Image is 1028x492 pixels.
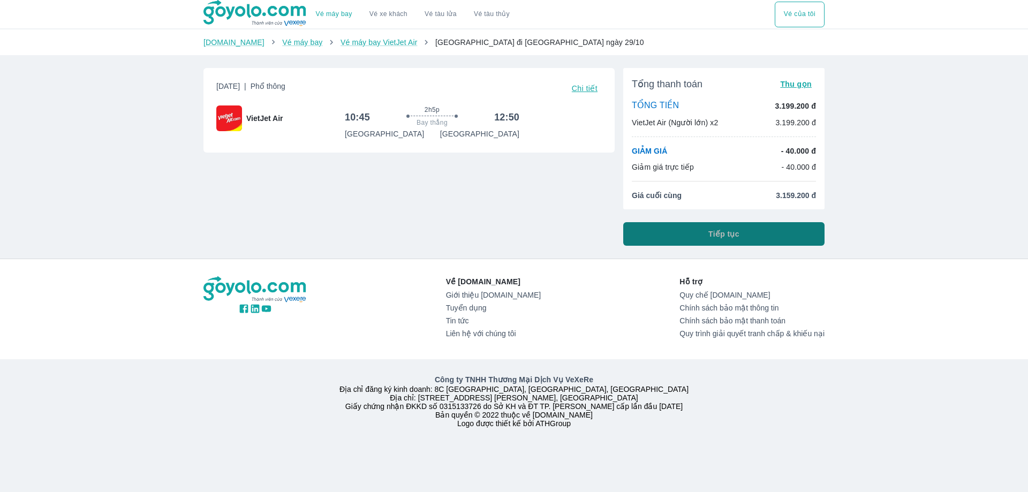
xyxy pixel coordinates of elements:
[781,162,816,172] p: - 40.000 đ
[708,229,739,239] span: Tiếp tục
[679,304,825,312] a: Chính sách bảo mật thông tin
[251,82,285,90] span: Phổ thông
[494,111,519,124] h6: 12:50
[446,291,541,299] a: Giới thiệu [DOMAIN_NAME]
[341,38,417,47] a: Vé máy bay VietJet Air
[435,38,644,47] span: [GEOGRAPHIC_DATA] đi [GEOGRAPHIC_DATA] ngày 29/10
[632,78,702,90] span: Tổng thanh toán
[465,2,518,27] button: Vé tàu thủy
[679,329,825,338] a: Quy trình giải quyết tranh chấp & khiếu nại
[440,128,519,139] p: [GEOGRAPHIC_DATA]
[244,82,246,90] span: |
[316,10,352,18] a: Vé máy bay
[632,190,682,201] span: Giá cuối cùng
[679,316,825,325] a: Chính sách bảo mật thanh toán
[425,105,440,114] span: 2h5p
[216,81,285,96] span: [DATE]
[679,291,825,299] a: Quy chế [DOMAIN_NAME]
[416,2,465,27] a: Vé tàu lửa
[775,2,825,27] div: choose transportation mode
[446,276,541,287] p: Về [DOMAIN_NAME]
[246,113,283,124] span: VietJet Air
[679,276,825,287] p: Hỗ trợ
[623,222,825,246] button: Tiếp tục
[446,316,541,325] a: Tin tức
[417,118,448,127] span: Bay thẳng
[572,84,598,93] span: Chi tiết
[632,100,679,112] p: TỔNG TIỀN
[776,190,816,201] span: 3.159.200 đ
[775,117,816,128] p: 3.199.200 đ
[568,81,602,96] button: Chi tiết
[203,37,825,48] nav: breadcrumb
[345,111,370,124] h6: 10:45
[446,329,541,338] a: Liên hệ với chúng tôi
[632,162,694,172] p: Giảm giá trực tiếp
[776,77,816,92] button: Thu gọn
[446,304,541,312] a: Tuyển dụng
[206,374,822,385] p: Công ty TNHH Thương Mại Dịch Vụ VeXeRe
[282,38,322,47] a: Vé máy bay
[775,101,816,111] p: 3.199.200 đ
[775,2,825,27] button: Vé của tôi
[203,276,307,303] img: logo
[203,38,264,47] a: [DOMAIN_NAME]
[780,80,812,88] span: Thu gọn
[632,146,667,156] p: GIẢM GIÁ
[197,374,831,428] div: Địa chỉ đăng ký kinh doanh: 8C [GEOGRAPHIC_DATA], [GEOGRAPHIC_DATA], [GEOGRAPHIC_DATA] Địa chỉ: [...
[369,10,407,18] a: Vé xe khách
[781,146,816,156] p: - 40.000 đ
[632,117,718,128] p: VietJet Air (Người lớn) x2
[307,2,518,27] div: choose transportation mode
[345,128,424,139] p: [GEOGRAPHIC_DATA]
